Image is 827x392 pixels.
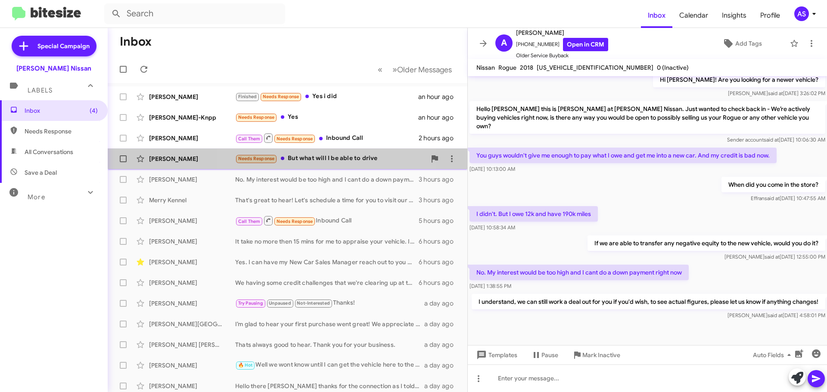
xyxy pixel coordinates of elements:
button: Add Tags [697,36,786,51]
p: Hello [PERSON_NAME] this is [PERSON_NAME] at [PERSON_NAME] Nissan. Just wanted to check back in -... [469,101,825,134]
a: Inbox [641,3,672,28]
div: It take no more then 15 mins for me to appraise your vehicle. I will give you an offer, if you wa... [235,237,419,246]
span: Older Messages [397,65,452,74]
span: Unpaused [269,300,291,306]
a: Open in CRM [563,38,608,51]
a: Profile [753,3,787,28]
span: Needs Response [277,136,313,142]
div: [PERSON_NAME] [149,258,235,266]
span: Call Them [238,219,261,224]
span: said at [765,253,780,260]
div: [PERSON_NAME] [PERSON_NAME] [149,340,235,349]
div: But what will I be able to drive [235,154,426,164]
div: [PERSON_NAME] [149,175,235,184]
span: Labels [28,86,53,94]
button: Previous [373,61,388,78]
div: a day ago [424,340,460,349]
div: [PERSON_NAME]-Knpp [149,113,235,122]
p: I understand, we can still work a deal out for you if you'd wish, to see actual figures, please l... [472,294,825,309]
span: Nissan [476,64,495,71]
span: [PHONE_NUMBER] [516,38,608,51]
span: Needs Response [277,219,313,224]
div: [PERSON_NAME] [149,134,235,142]
button: Next [387,61,457,78]
span: [PERSON_NAME] [DATE] 12:55:00 PM [724,253,825,260]
span: Finished [238,94,257,99]
div: 6 hours ago [419,237,460,246]
span: 0 (Inactive) [657,64,689,71]
span: 🔥 Hot [238,362,253,368]
span: (4) [90,106,98,115]
span: Sender account [DATE] 10:06:30 AM [727,136,825,143]
p: Hi [PERSON_NAME]! Are you looking for a newer vehicle? [653,72,825,87]
a: Insights [715,3,753,28]
button: Mark Inactive [565,347,627,363]
div: Merry Kennel [149,196,235,204]
p: I didn't. But I owe 12k and have 190k miles [469,206,598,222]
div: [PERSON_NAME] [149,278,235,287]
a: Special Campaign [12,36,96,56]
div: a day ago [424,320,460,328]
span: said at [765,195,780,201]
div: Yes [235,112,418,122]
div: 3 hours ago [419,175,460,184]
div: Well we wont know until I can get the vehicle here to the dealership and put my eyes on it. [235,360,424,370]
div: an hour ago [418,113,460,122]
span: [DATE] 10:13:00 AM [469,166,515,172]
span: Needs Response [263,94,299,99]
span: said at [768,312,783,318]
span: A [501,36,507,50]
p: When did you come in the store? [721,177,825,192]
span: Needs Response [25,127,98,136]
div: 5 hours ago [419,216,460,225]
div: I’m glad to hear your first purchase went great! We appreciate your kind words about our team. We... [235,320,424,328]
span: Templates [475,347,517,363]
button: Templates [468,347,524,363]
p: No. My interest would be too high and I cant do a down payment right now [469,265,689,280]
div: a day ago [424,361,460,370]
div: [PERSON_NAME] [149,237,235,246]
span: 2018 [520,64,533,71]
h1: Inbox [120,35,152,49]
div: Inbound Call [235,215,419,226]
div: [PERSON_NAME] Nissan [16,64,91,73]
span: « [378,64,382,75]
div: [PERSON_NAME] [149,93,235,101]
span: Rogue [498,64,516,71]
div: That's great to hear! Let's schedule a time for you to visit our dealership and discuss the detai... [235,196,419,204]
div: [PERSON_NAME] [149,216,235,225]
button: Pause [524,347,565,363]
span: [DATE] 10:58:34 AM [469,224,515,231]
span: Special Campaign [37,42,90,50]
span: said at [764,136,779,143]
span: Needs Response [238,156,275,161]
div: Hello there [PERSON_NAME] thanks for the connection as I told [PERSON_NAME] [DATE] I was only int... [235,382,424,390]
div: [PERSON_NAME] [149,154,235,163]
span: More [28,193,45,201]
span: Pause [541,347,558,363]
div: an hour ago [418,93,460,101]
div: 6 hours ago [419,278,460,287]
span: [PERSON_NAME] [DATE] 3:26:02 PM [728,90,825,96]
div: Thats always good to hear. Thank you for your business. [235,340,424,349]
div: a day ago [424,299,460,308]
span: Save a Deal [25,168,57,177]
div: Inbound Call [235,133,419,143]
span: [PERSON_NAME] [DATE] 4:58:01 PM [728,312,825,318]
span: Not-Interested [297,300,330,306]
div: 3 hours ago [419,196,460,204]
span: Older Service Buyback [516,51,608,60]
div: [PERSON_NAME] [149,382,235,390]
span: Auto Fields [753,347,794,363]
div: Thanks! [235,298,424,308]
span: [DATE] 1:38:55 PM [469,283,511,289]
span: » [392,64,397,75]
span: [PERSON_NAME] [516,28,608,38]
span: Try Pausing [238,300,263,306]
span: Mark Inactive [582,347,620,363]
span: All Conversations [25,148,73,156]
div: [PERSON_NAME] [149,299,235,308]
